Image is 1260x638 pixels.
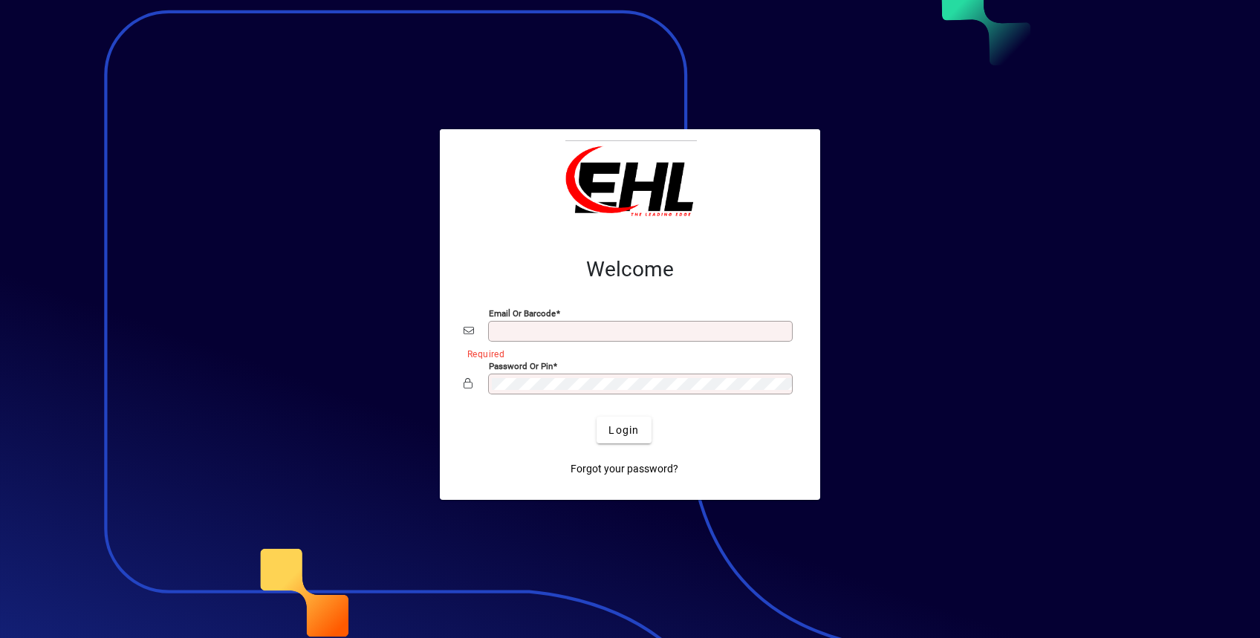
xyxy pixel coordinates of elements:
[464,257,796,282] h2: Welcome
[467,345,785,361] mat-error: Required
[571,461,678,477] span: Forgot your password?
[597,417,651,443] button: Login
[608,423,639,438] span: Login
[565,455,684,482] a: Forgot your password?
[489,308,556,319] mat-label: Email or Barcode
[489,361,553,371] mat-label: Password or Pin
